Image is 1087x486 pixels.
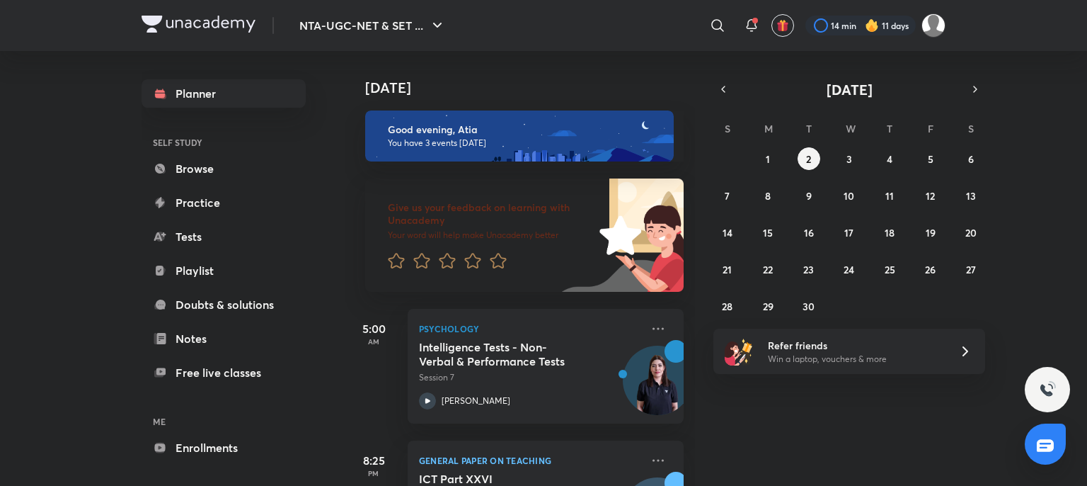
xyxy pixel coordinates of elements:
[142,16,255,33] img: Company Logo
[763,300,773,313] abbr: September 29, 2025
[725,122,730,135] abbr: Sunday
[716,258,739,281] button: September 21, 2025
[965,226,977,239] abbr: September 20, 2025
[345,320,402,337] h5: 5:00
[798,258,820,281] button: September 23, 2025
[798,221,820,244] button: September 16, 2025
[803,300,815,313] abbr: September 30, 2025
[768,353,942,366] p: Win a laptop, vouchers & more
[716,184,739,207] button: September 7, 2025
[733,79,965,99] button: [DATE]
[142,222,306,251] a: Tests
[1039,381,1056,398] img: ttu
[365,111,674,162] img: evening
[142,256,306,285] a: Playlist
[928,152,933,166] abbr: September 5, 2025
[763,226,773,239] abbr: September 15, 2025
[919,184,942,207] button: September 12, 2025
[716,221,739,244] button: September 14, 2025
[798,147,820,170] button: September 2, 2025
[846,122,856,135] abbr: Wednesday
[771,14,794,37] button: avatar
[419,472,595,486] h5: ICT Part XXVI
[419,320,641,337] p: Psychology
[919,258,942,281] button: September 26, 2025
[838,184,861,207] button: September 10, 2025
[142,324,306,353] a: Notes
[806,189,812,203] abbr: September 9, 2025
[844,226,853,239] abbr: September 17, 2025
[757,295,779,317] button: September 29, 2025
[885,226,895,239] abbr: September 18, 2025
[764,122,773,135] abbr: Monday
[142,409,306,434] h6: ME
[966,189,976,203] abbr: September 13, 2025
[388,230,594,241] p: Your word will help make Unacademy better
[345,452,402,469] h5: 8:25
[966,263,976,276] abbr: September 27, 2025
[960,258,982,281] button: September 27, 2025
[919,147,942,170] button: September 5, 2025
[291,11,454,40] button: NTA-UGC-NET & SET ...
[838,221,861,244] button: September 17, 2025
[925,263,936,276] abbr: September 26, 2025
[960,221,982,244] button: September 20, 2025
[765,189,771,203] abbr: September 8, 2025
[806,152,811,166] abbr: September 2, 2025
[419,452,641,469] p: General Paper on Teaching
[766,152,770,166] abbr: September 1, 2025
[388,201,594,227] h6: Give us your feedback on learning with Unacademy
[725,337,753,366] img: referral
[928,122,933,135] abbr: Friday
[763,263,773,276] abbr: September 22, 2025
[142,358,306,387] a: Free live classes
[926,189,935,203] abbr: September 12, 2025
[388,137,661,149] p: You have 3 events [DATE]
[885,189,894,203] abbr: September 11, 2025
[798,295,820,317] button: September 30, 2025
[442,395,510,407] p: [PERSON_NAME]
[798,184,820,207] button: September 9, 2025
[865,18,879,33] img: streak
[365,79,698,96] h4: [DATE]
[803,263,814,276] abbr: September 23, 2025
[723,226,732,239] abbr: September 14, 2025
[757,258,779,281] button: September 22, 2025
[142,188,306,217] a: Practice
[878,147,901,170] button: September 4, 2025
[827,80,873,99] span: [DATE]
[757,184,779,207] button: September 8, 2025
[844,263,854,276] abbr: September 24, 2025
[757,221,779,244] button: September 15, 2025
[921,13,945,38] img: Atia khan
[388,123,661,136] h6: Good evening, Atia
[142,16,255,36] a: Company Logo
[345,469,402,477] p: PM
[838,258,861,281] button: September 24, 2025
[887,122,892,135] abbr: Thursday
[716,295,739,317] button: September 28, 2025
[142,79,306,108] a: Planner
[551,179,684,292] img: feedback_image
[806,122,812,135] abbr: Tuesday
[878,184,901,207] button: September 11, 2025
[768,338,942,353] h6: Refer friends
[345,337,402,346] p: AM
[142,290,306,319] a: Doubts & solutions
[723,263,732,276] abbr: September 21, 2025
[878,221,901,244] button: September 18, 2025
[623,354,691,422] img: Avatar
[142,130,306,154] h6: SELF STUDY
[776,19,789,32] img: avatar
[926,226,936,239] abbr: September 19, 2025
[844,189,854,203] abbr: September 10, 2025
[968,152,974,166] abbr: September 6, 2025
[968,122,974,135] abbr: Saturday
[722,300,732,313] abbr: September 28, 2025
[960,147,982,170] button: September 6, 2025
[885,263,895,276] abbr: September 25, 2025
[419,371,641,384] p: Session 7
[142,434,306,462] a: Enrollments
[757,147,779,170] button: September 1, 2025
[419,340,595,368] h5: Intelligence Tests - Non-Verbal & Performance Tests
